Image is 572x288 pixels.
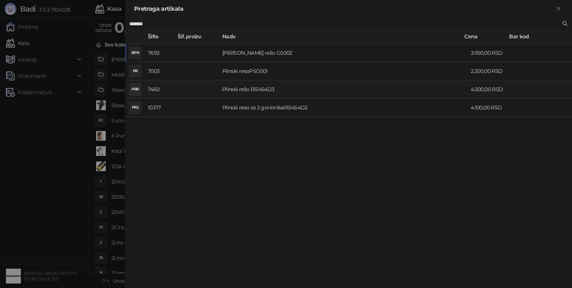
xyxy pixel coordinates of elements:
[468,99,512,117] td: 4.100,00 RSD
[506,29,566,44] th: Bar kod
[554,4,563,13] button: Zatvori
[145,62,175,80] td: 7003
[134,4,554,13] div: Pretraga artikala
[145,29,175,44] th: Šifra
[175,29,219,44] th: Šif. proizv.
[129,83,141,95] div: PRR
[219,62,468,80] td: Plinski resoPSG001
[145,44,175,62] td: 7692
[219,99,468,117] td: Plinski reso sa 2 gorionikaR51454D2
[129,102,141,113] div: PR2
[219,29,461,44] th: Naziv
[461,29,506,44] th: Cena
[219,80,468,99] td: Plinski rešo R51454D3
[468,80,512,99] td: 4.500,00 RSD
[129,47,141,59] div: BPR
[468,44,512,62] td: 3.950,00 RSD
[129,65,141,77] div: PR
[219,44,468,62] td: [PERSON_NAME] rešo GS002
[145,99,175,117] td: 10377
[145,80,175,99] td: 7460
[468,62,512,80] td: 2.300,00 RSD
